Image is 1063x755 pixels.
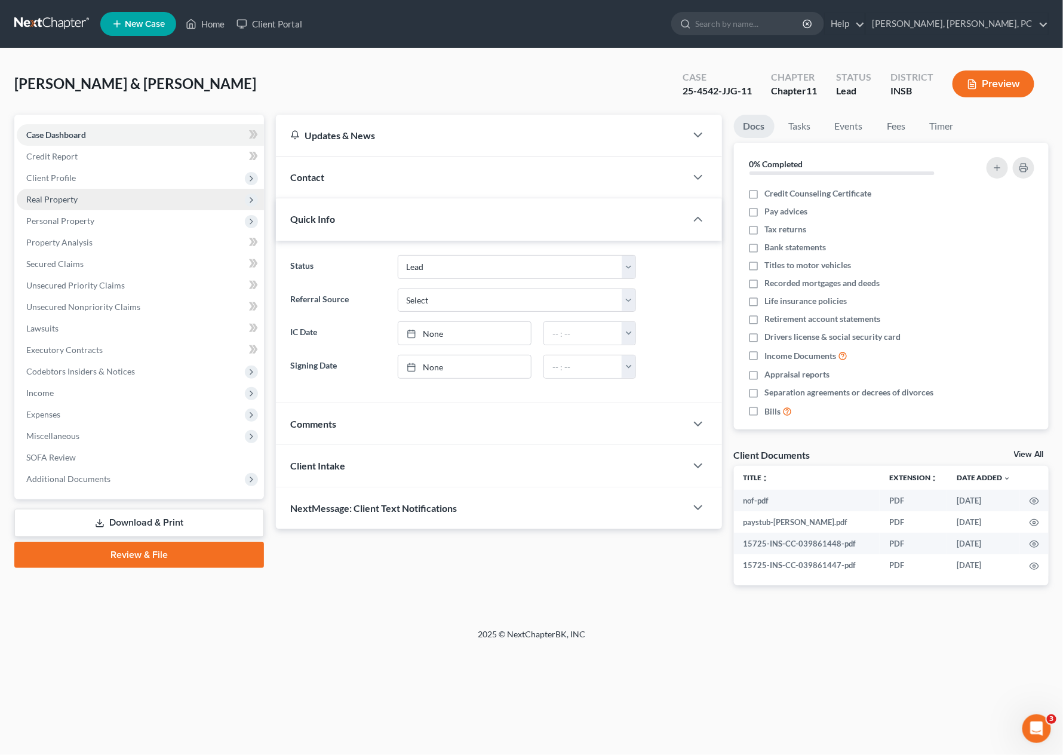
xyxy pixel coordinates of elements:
div: 2025 © NextChapterBK, INC [191,628,872,650]
td: paystub-[PERSON_NAME].pdf [734,511,880,533]
span: Unsecured Priority Claims [26,280,125,290]
span: Separation agreements or decrees of divorces [765,386,934,398]
span: Retirement account statements [765,313,881,325]
span: Additional Documents [26,474,110,484]
a: Help [825,13,865,35]
span: [PERSON_NAME] & [PERSON_NAME] [14,75,256,92]
a: Titleunfold_more [744,473,769,482]
span: SOFA Review [26,452,76,462]
div: Lead [836,84,871,98]
span: 3 [1047,714,1056,724]
span: Credit Report [26,151,78,161]
a: Executory Contracts [17,339,264,361]
div: INSB [890,84,933,98]
a: None [398,355,531,378]
td: [DATE] [947,554,1020,576]
div: Status [836,70,871,84]
a: Tasks [779,115,821,138]
span: Life insurance policies [765,295,847,307]
div: Updates & News [290,129,672,142]
span: Appraisal reports [765,369,830,380]
span: Comments [290,418,336,429]
span: Pay advices [765,205,808,217]
span: Case Dashboard [26,130,86,140]
a: Extensionunfold_more [889,473,938,482]
span: Expenses [26,409,60,419]
input: -- : -- [544,355,622,378]
a: Docs [734,115,775,138]
span: Executory Contracts [26,345,103,355]
label: IC Date [284,321,392,345]
iframe: Intercom live chat [1022,714,1051,743]
div: Client Documents [734,449,810,461]
a: Credit Report [17,146,264,167]
span: Client Profile [26,173,76,183]
a: None [398,322,531,345]
label: Status [284,255,392,279]
span: Quick Info [290,213,335,225]
span: Lawsuits [26,323,59,333]
strong: 0% Completed [749,159,803,169]
span: Client Intake [290,460,345,471]
span: Drivers license & social security card [765,331,901,343]
td: 15725-INS-CC-039861448-pdf [734,533,880,554]
input: Search by name... [695,13,804,35]
span: Recorded mortgages and deeds [765,277,880,289]
span: Tax returns [765,223,807,235]
i: expand_more [1003,475,1010,482]
a: Secured Claims [17,253,264,275]
a: Download & Print [14,509,264,537]
button: Preview [953,70,1034,97]
span: Codebtors Insiders & Notices [26,366,135,376]
a: Case Dashboard [17,124,264,146]
span: Income Documents [765,350,837,362]
span: Income [26,388,54,398]
label: Signing Date [284,355,392,379]
td: PDF [880,554,947,576]
div: Case [683,70,752,84]
a: Property Analysis [17,232,264,253]
span: Property Analysis [26,237,93,247]
a: Events [825,115,872,138]
span: Unsecured Nonpriority Claims [26,302,140,312]
span: Contact [290,171,324,183]
span: Real Property [26,194,78,204]
a: View All [1014,450,1044,459]
a: Unsecured Nonpriority Claims [17,296,264,318]
span: Bank statements [765,241,827,253]
td: PDF [880,511,947,533]
a: Review & File [14,542,264,568]
i: unfold_more [930,475,938,482]
span: NextMessage: Client Text Notifications [290,502,457,514]
td: [DATE] [947,490,1020,511]
td: [DATE] [947,533,1020,554]
label: Referral Source [284,289,392,312]
td: nof-pdf [734,490,880,511]
span: Bills [765,406,781,418]
span: Secured Claims [26,259,84,269]
span: Titles to motor vehicles [765,259,852,271]
span: 11 [806,85,817,96]
a: Date Added expand_more [957,473,1010,482]
td: [DATE] [947,511,1020,533]
div: District [890,70,933,84]
a: Timer [920,115,963,138]
span: Personal Property [26,216,94,226]
a: Fees [877,115,915,138]
i: unfold_more [762,475,769,482]
input: -- : -- [544,322,622,345]
a: Lawsuits [17,318,264,339]
span: Miscellaneous [26,431,79,441]
div: 25-4542-JJG-11 [683,84,752,98]
a: SOFA Review [17,447,264,468]
td: 15725-INS-CC-039861447-pdf [734,554,880,576]
a: Home [180,13,231,35]
td: PDF [880,490,947,511]
a: [PERSON_NAME], [PERSON_NAME], PC [866,13,1048,35]
a: Unsecured Priority Claims [17,275,264,296]
div: Chapter [771,70,817,84]
a: Client Portal [231,13,308,35]
td: PDF [880,533,947,554]
span: Credit Counseling Certificate [765,188,872,200]
span: New Case [125,20,165,29]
